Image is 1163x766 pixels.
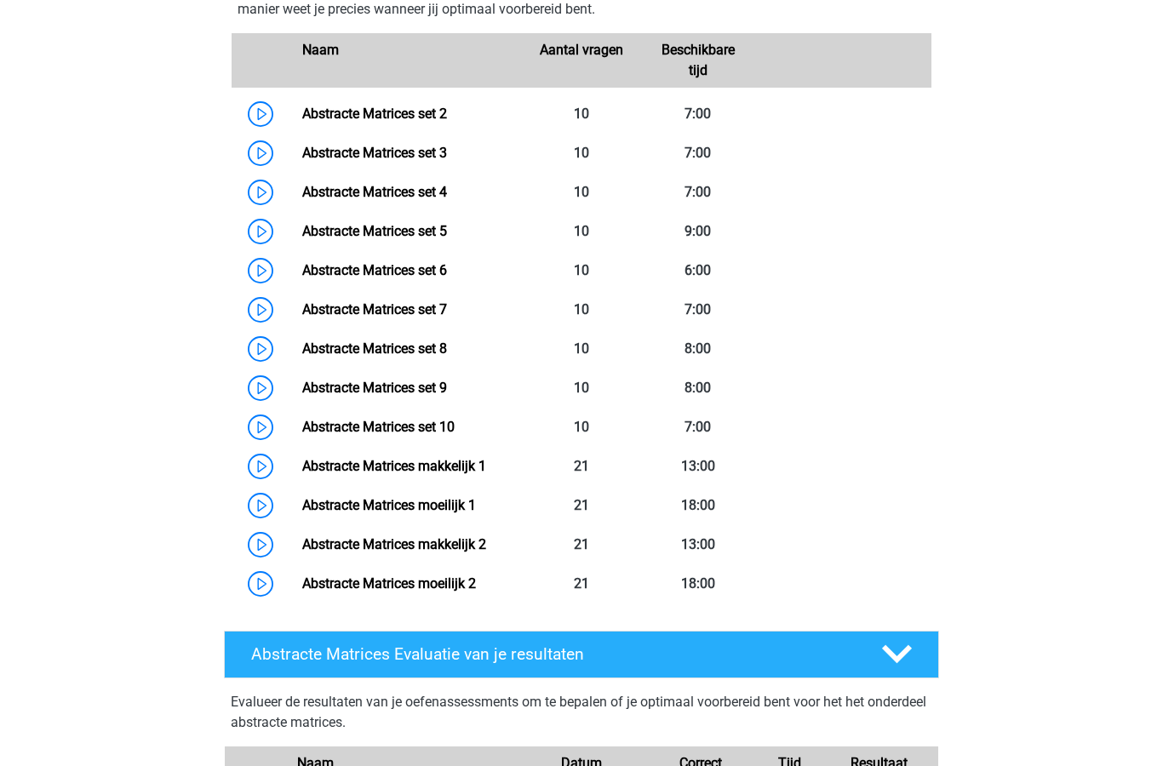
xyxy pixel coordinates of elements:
[302,184,447,200] a: Abstracte Matrices set 4
[639,40,756,81] div: Beschikbare tijd
[302,497,476,513] a: Abstracte Matrices moeilijk 1
[302,262,447,278] a: Abstracte Matrices set 6
[289,40,523,81] div: Naam
[302,380,447,396] a: Abstracte Matrices set 9
[302,106,447,122] a: Abstracte Matrices set 2
[302,458,486,474] a: Abstracte Matrices makkelijk 1
[302,536,486,552] a: Abstracte Matrices makkelijk 2
[523,40,639,81] div: Aantal vragen
[302,301,447,317] a: Abstracte Matrices set 7
[217,631,946,678] a: Abstracte Matrices Evaluatie van je resultaten
[251,644,855,664] h4: Abstracte Matrices Evaluatie van je resultaten
[302,223,447,239] a: Abstracte Matrices set 5
[302,340,447,357] a: Abstracte Matrices set 8
[302,419,455,435] a: Abstracte Matrices set 10
[302,575,476,592] a: Abstracte Matrices moeilijk 2
[302,145,447,161] a: Abstracte Matrices set 3
[231,692,932,733] p: Evalueer de resultaten van je oefenassessments om te bepalen of je optimaal voorbereid bent voor ...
